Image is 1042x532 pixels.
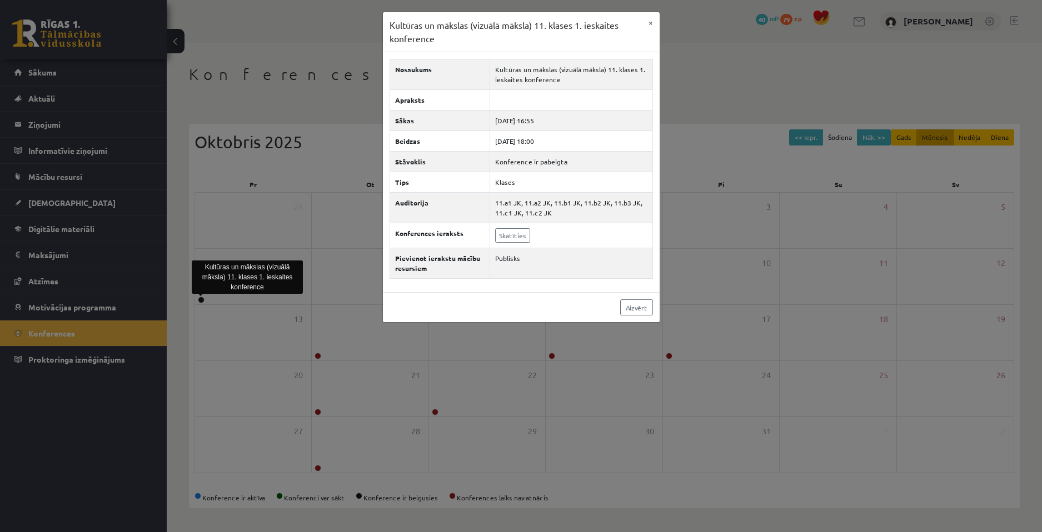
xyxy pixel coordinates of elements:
[490,152,652,172] td: Konference ir pabeigta
[390,131,490,152] th: Beidzas
[642,12,660,33] button: ×
[490,131,652,152] td: [DATE] 18:00
[390,19,642,45] h3: Kultūras un mākslas (vizuālā māksla) 11. klases 1. ieskaites konference
[192,260,303,294] div: Kultūras un mākslas (vizuālā māksla) 11. klases 1. ieskaites konference
[490,172,652,193] td: Klases
[390,111,490,131] th: Sākas
[390,172,490,193] th: Tips
[620,299,653,315] a: Aizvērt
[390,59,490,90] th: Nosaukums
[495,228,530,243] a: Skatīties
[390,90,490,111] th: Apraksts
[490,193,652,223] td: 11.a1 JK, 11.a2 JK, 11.b1 JK, 11.b2 JK, 11.b3 JK, 11.c1 JK, 11.c2 JK
[390,152,490,172] th: Stāvoklis
[390,248,490,279] th: Pievienot ierakstu mācību resursiem
[490,59,652,90] td: Kultūras un mākslas (vizuālā māksla) 11. klases 1. ieskaites konference
[490,248,652,279] td: Publisks
[490,111,652,131] td: [DATE] 16:55
[390,193,490,223] th: Auditorija
[390,223,490,248] th: Konferences ieraksts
